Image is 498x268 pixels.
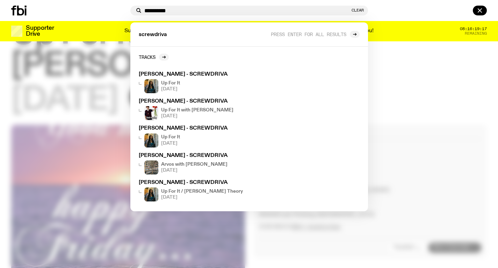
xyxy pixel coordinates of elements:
span: [DATE] [161,168,228,173]
span: [DATE] [161,195,243,200]
h3: [PERSON_NAME] - SCREWDRIVA [139,72,267,77]
h3: Supporter Drive [26,25,54,37]
span: Remaining [465,32,487,35]
a: [PERSON_NAME] - SCREWDRIVAUp For It with [PERSON_NAME][DATE] [136,96,270,123]
p: Supporter Drive 2025: Shaping the future of our city’s music, arts, and culture - with the help o... [124,28,374,34]
img: Ify - a Brown Skin girl with black braided twists, looking up to the side with her tongue stickin... [144,79,158,93]
h4: Arvos with [PERSON_NAME] [161,162,228,167]
span: 08:16:19:17 [460,27,487,31]
a: [PERSON_NAME] - SCREWDRIVAA corner shot of the fbi music libraryArvos with [PERSON_NAME][DATE] [136,150,270,177]
h4: Up For It / [PERSON_NAME] Theory [161,189,243,194]
button: Clear [352,8,364,12]
h4: Up For It with [PERSON_NAME] [161,108,233,112]
h4: Up For It [161,81,180,85]
h3: [PERSON_NAME] - SCREWDRIVA [139,99,267,104]
a: [PERSON_NAME] - SCREWDRIVAIfy - a Brown Skin girl with black braided twists, looking up to the si... [136,177,270,204]
a: Press enter for all results [271,31,360,38]
span: [DATE] [161,141,180,146]
a: [PERSON_NAME] - SCREWDRIVAIfy - a Brown Skin girl with black braided twists, looking up to the si... [136,123,270,150]
span: [DATE] [161,114,233,118]
img: A corner shot of the fbi music library [144,160,158,174]
h3: [PERSON_NAME] - SCREWDRIVA [139,180,267,185]
h4: Up For It [161,135,180,139]
span: [DATE] [161,87,180,91]
h2: Tracks [139,54,156,60]
span: screwdriva [139,32,167,37]
img: Ify - a Brown Skin girl with black braided twists, looking up to the side with her tongue stickin... [144,133,158,147]
a: [PERSON_NAME] - SCREWDRIVAIfy - a Brown Skin girl with black braided twists, looking up to the si... [136,69,270,96]
span: Press enter for all results [271,32,346,37]
h3: [PERSON_NAME] - SCREWDRIVA [139,126,267,131]
img: Ify - a Brown Skin girl with black braided twists, looking up to the side with her tongue stickin... [144,187,158,201]
a: Tracks [139,54,169,61]
h3: [PERSON_NAME] - SCREWDRIVA [139,153,267,158]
